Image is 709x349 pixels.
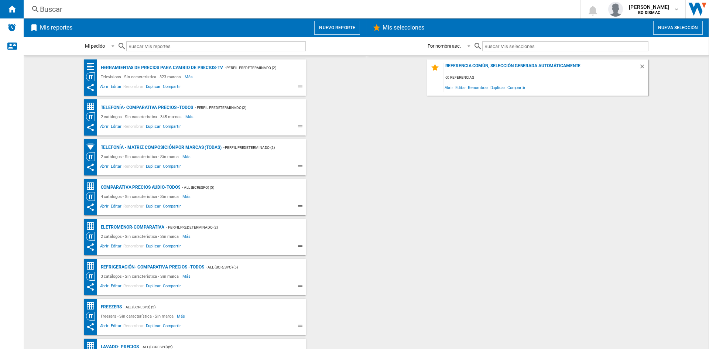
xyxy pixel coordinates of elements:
[99,72,185,81] div: Televisions - Sin característica - 323 marcas
[86,123,95,132] ng-md-icon: Este reporte se ha compartido contigo
[182,192,192,201] span: Más
[443,63,639,73] div: Referencia común, selección generada automáticamente
[145,243,162,252] span: Duplicar
[182,152,192,161] span: Más
[99,183,181,192] div: Comparativa Precios Audio-Todos
[185,72,194,81] span: Más
[122,322,144,331] span: Renombrar
[99,263,204,272] div: Refrigeración- Comparativa Precios -Todos
[86,283,95,291] ng-md-icon: Este reporte se ha compartido contigo
[99,232,183,241] div: 2 catálogos - Sin característica - Sin marca
[110,163,122,172] span: Editar
[86,112,99,121] div: Visión Categoría
[86,163,95,172] ng-md-icon: Este reporte se ha compartido contigo
[99,302,122,312] div: Freezers
[86,232,99,241] div: Visión Categoría
[7,23,16,32] img: alerts-logo.svg
[162,203,182,212] span: Compartir
[162,243,182,252] span: Compartir
[162,123,182,132] span: Compartir
[99,223,165,232] div: Eletromenor-Comparativa
[443,73,648,82] div: 60 referencias
[122,83,144,92] span: Renombrar
[86,102,99,111] div: Matriz de precios
[467,82,489,92] span: Renombrar
[145,83,162,92] span: Duplicar
[86,192,99,201] div: Visión Categoría
[110,322,122,331] span: Editar
[443,82,455,92] span: Abrir
[145,203,162,212] span: Duplicar
[193,103,291,112] div: - Perfil predeterminado (2)
[99,152,183,161] div: 2 catálogos - Sin característica - Sin marca
[110,283,122,291] span: Editar
[86,243,95,252] ng-md-icon: Este reporte se ha compartido contigo
[99,163,110,172] span: Abrir
[99,83,110,92] span: Abrir
[86,312,99,321] div: Visión Categoría
[86,152,99,161] div: Visión Categoría
[99,203,110,212] span: Abrir
[629,3,669,11] span: [PERSON_NAME]
[122,283,144,291] span: Renombrar
[162,283,182,291] span: Compartir
[86,301,99,311] div: Matriz de precios
[86,272,99,281] div: Visión Categoría
[99,322,110,331] span: Abrir
[608,2,623,17] img: profile.jpg
[40,4,561,14] div: Buscar
[86,182,99,191] div: Matriz de precios
[110,123,122,132] span: Editar
[223,63,291,72] div: - Perfil predeterminado (2)
[99,312,177,321] div: Freezers - Sin característica - Sin marca
[86,203,95,212] ng-md-icon: Este reporte se ha compartido contigo
[122,302,291,312] div: - ALL (bcrespo) (5)
[122,123,144,132] span: Renombrar
[489,82,506,92] span: Duplicar
[99,63,223,72] div: Herramientas de Precios para Cambio de Precios-TV
[110,243,122,252] span: Editar
[126,41,306,51] input: Buscar Mis reportes
[204,263,291,272] div: - ALL (bcrespo) (5)
[162,322,182,331] span: Compartir
[86,322,95,331] ng-md-icon: Este reporte se ha compartido contigo
[639,63,648,73] div: Borrar
[182,272,192,281] span: Más
[162,83,182,92] span: Compartir
[99,103,193,112] div: Telefonía- Comparativa Precios -Todos
[182,232,192,241] span: Más
[99,123,110,132] span: Abrir
[110,203,122,212] span: Editar
[99,243,110,252] span: Abrir
[314,21,360,35] button: Nuevo reporte
[99,143,222,152] div: Telefonía - Matriz Composición por marcas (Todas)
[145,123,162,132] span: Duplicar
[222,143,291,152] div: - Perfil predeterminado (2)
[145,322,162,331] span: Duplicar
[99,192,183,201] div: 4 catálogos - Sin característica - Sin marca
[122,203,144,212] span: Renombrar
[38,21,74,35] h2: Mis reportes
[145,163,162,172] span: Duplicar
[177,312,186,321] span: Más
[86,62,99,71] div: Cuartiles de retailers
[180,183,291,192] div: - ALL (bcrespo) (5)
[506,82,527,92] span: Compartir
[86,261,99,271] div: Matriz de precios
[482,41,648,51] input: Buscar Mis selecciones
[99,283,110,291] span: Abrir
[86,83,95,92] ng-md-icon: Este reporte se ha compartido contigo
[381,21,426,35] h2: Mis selecciones
[122,163,144,172] span: Renombrar
[110,83,122,92] span: Editar
[653,21,703,35] button: Nueva selección
[122,243,144,252] span: Renombrar
[99,112,186,121] div: 2 catálogos - Sin característica - 345 marcas
[428,43,461,49] div: Por nombre asc.
[162,163,182,172] span: Compartir
[86,142,99,151] div: Cobertura de retailers
[454,82,467,92] span: Editar
[164,223,291,232] div: - Perfil predeterminado (2)
[99,272,183,281] div: 3 catálogos - Sin característica - Sin marca
[145,283,162,291] span: Duplicar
